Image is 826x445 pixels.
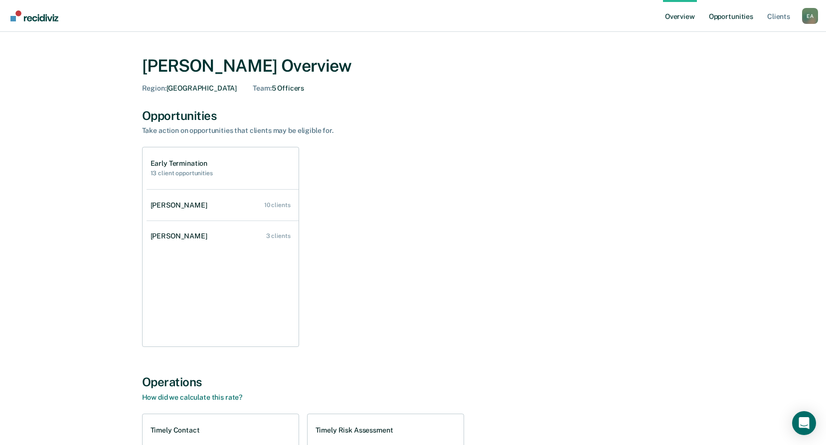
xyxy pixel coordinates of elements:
div: Open Intercom Messenger [792,411,816,435]
button: Profile dropdown button [802,8,818,24]
div: [PERSON_NAME] Overview [142,56,684,76]
h1: Timely Contact [151,426,200,435]
div: Opportunities [142,109,684,123]
h1: Timely Risk Assessment [316,426,393,435]
div: 5 Officers [253,84,304,93]
a: [PERSON_NAME] 3 clients [147,222,299,250]
span: Region : [142,84,166,92]
span: Team : [253,84,271,92]
div: 10 clients [264,202,291,209]
h2: 13 client opportunities [151,170,213,177]
a: How did we calculate this rate? [142,393,243,401]
div: E A [802,8,818,24]
div: Operations [142,375,684,389]
div: Take action on opportunities that clients may be eligible for. [142,126,491,135]
div: [GEOGRAPHIC_DATA] [142,84,237,93]
img: Recidiviz [10,10,58,21]
h1: Early Termination [151,159,213,168]
div: 3 clients [266,232,291,239]
div: [PERSON_NAME] [151,232,211,240]
div: [PERSON_NAME] [151,201,211,210]
a: [PERSON_NAME] 10 clients [147,191,299,220]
